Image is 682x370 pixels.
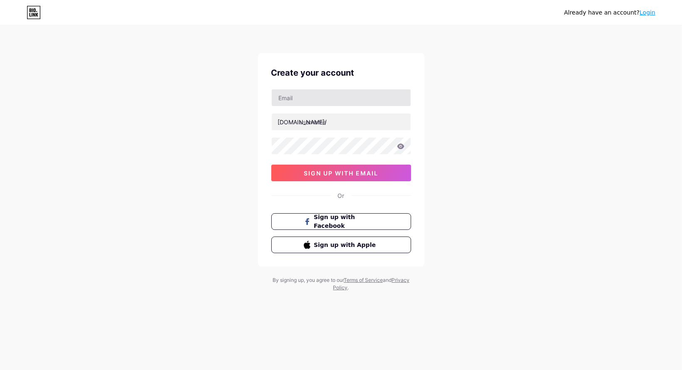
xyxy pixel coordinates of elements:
[640,9,655,16] a: Login
[338,191,345,200] div: Or
[304,170,378,177] span: sign up with email
[272,89,411,106] input: Email
[271,237,411,253] button: Sign up with Apple
[314,241,378,249] span: Sign up with Apple
[564,8,655,17] div: Already have an account?
[272,113,411,130] input: username
[278,118,327,126] div: [DOMAIN_NAME]/
[271,213,411,230] button: Sign up with Facebook
[314,213,378,230] span: Sign up with Facebook
[271,67,411,79] div: Create your account
[270,276,412,291] div: By signing up, you agree to our and .
[271,165,411,181] button: sign up with email
[344,277,383,283] a: Terms of Service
